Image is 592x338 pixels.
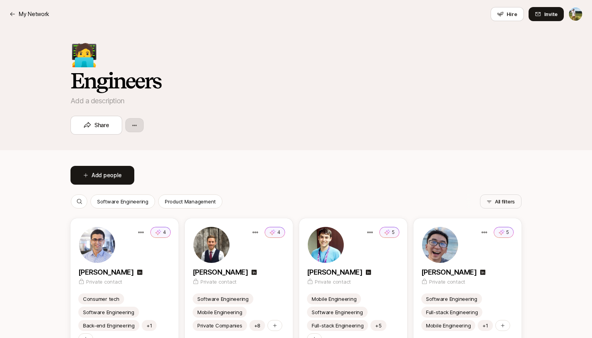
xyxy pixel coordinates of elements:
[197,322,242,329] p: Private Companies
[379,227,399,238] button: 5
[312,295,356,303] p: Mobile Engineering
[67,95,128,106] p: Add a description
[421,267,476,278] p: [PERSON_NAME]
[480,194,522,209] button: All filters
[375,322,381,329] p: +5
[254,322,260,329] p: +8
[197,295,249,303] p: Software Engineering
[200,278,236,286] p: Private contact
[197,308,242,316] p: Mobile Engineering
[544,10,558,18] span: Invite
[193,267,248,278] p: [PERSON_NAME]
[529,7,564,21] button: Invite
[482,322,488,329] p: +1
[163,229,166,236] p: 4
[392,229,395,236] p: 5
[83,120,109,130] span: Share
[506,229,509,236] p: 5
[78,267,134,278] p: [PERSON_NAME]
[422,227,458,263] img: f2e31646_3793_4ec5_b805_0ac15becb5f7.jpg
[79,227,115,263] img: 13b262d6_b9b7_4017_9bb8_b1372c7a381e.jpg
[277,229,280,236] p: 4
[83,295,119,303] p: Consumer tech
[569,7,582,21] img: Tyler Kieft
[265,227,285,238] button: 4
[494,227,514,238] button: 5
[312,322,363,329] p: Full-stack Engineering
[97,198,148,205] p: Software Engineering
[426,308,478,316] p: Full-stack Engineering
[67,69,164,92] h2: Engineers
[70,116,122,135] button: Share
[83,322,135,329] p: Back-end Engineering
[165,198,216,205] p: Product Management
[70,44,98,66] h2: 🧑‍💻
[307,267,362,278] p: [PERSON_NAME]
[426,295,477,303] p: Software Engineering
[146,322,152,329] p: +1
[569,7,583,21] button: Tyler Kieft
[315,278,351,286] p: Private contact
[19,9,49,19] p: My Network
[429,278,465,286] p: Private contact
[308,227,344,263] img: 5ce68f26_df43_417a_ae24_c049b9107275.jpg
[312,308,363,316] p: Software Engineering
[507,10,517,18] span: Hire
[491,7,524,21] button: Hire
[86,278,122,286] p: Private contact
[426,322,471,329] p: Mobile Engineering
[150,227,171,238] button: 4
[193,227,229,263] img: e0e7876b_0a85_4a29_b4fd_ea03fcce9592.jpg
[70,166,134,185] button: Add people
[83,308,134,316] p: Software Engineering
